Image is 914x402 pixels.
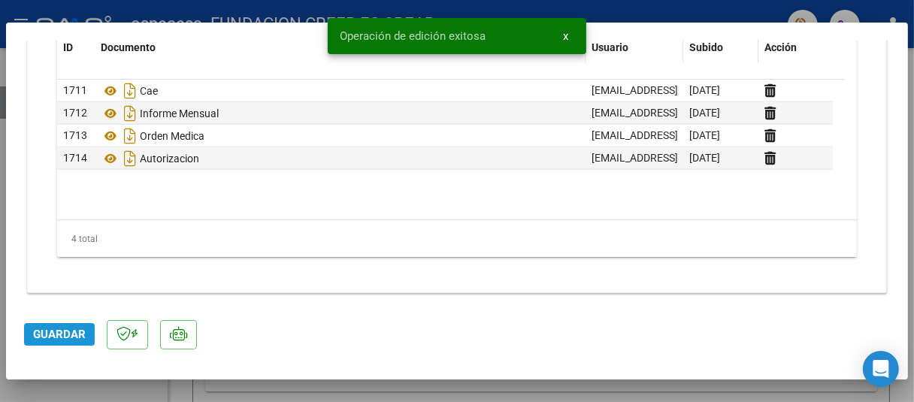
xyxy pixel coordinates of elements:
[63,41,73,53] span: ID
[340,29,486,44] span: Operación de edición exitosa
[63,107,87,119] span: 1712
[101,41,156,53] span: Documento
[63,84,87,96] span: 1711
[689,129,720,141] span: [DATE]
[101,153,199,165] span: Autorizacion
[689,41,723,53] span: Subido
[592,41,628,53] span: Usuario
[683,32,758,64] datatable-header-cell: Subido
[592,152,909,164] span: [EMAIL_ADDRESS][DOMAIN_NAME] - FUNDACIÓN CREER ES CREAR
[592,107,909,119] span: [EMAIL_ADDRESS][DOMAIN_NAME] - FUNDACIÓN CREER ES CREAR
[689,84,720,96] span: [DATE]
[101,107,219,119] span: Informe Mensual
[863,351,899,387] div: Open Intercom Messenger
[63,152,87,164] span: 1714
[95,32,586,64] datatable-header-cell: Documento
[63,129,87,141] span: 1713
[551,23,580,50] button: x
[120,124,140,148] i: Descargar documento
[689,152,720,164] span: [DATE]
[592,129,909,141] span: [EMAIL_ADDRESS][DOMAIN_NAME] - FUNDACIÓN CREER ES CREAR
[57,220,857,258] div: 4 total
[101,85,158,97] span: Cae
[758,32,834,64] datatable-header-cell: Acción
[120,79,140,103] i: Descargar documento
[586,32,683,64] datatable-header-cell: Usuario
[24,323,95,346] button: Guardar
[563,29,568,43] span: x
[764,41,797,53] span: Acción
[120,147,140,171] i: Descargar documento
[592,84,909,96] span: [EMAIL_ADDRESS][DOMAIN_NAME] - FUNDACIÓN CREER ES CREAR
[689,107,720,119] span: [DATE]
[120,101,140,125] i: Descargar documento
[57,32,95,64] datatable-header-cell: ID
[33,328,86,341] span: Guardar
[101,130,204,142] span: Orden Medica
